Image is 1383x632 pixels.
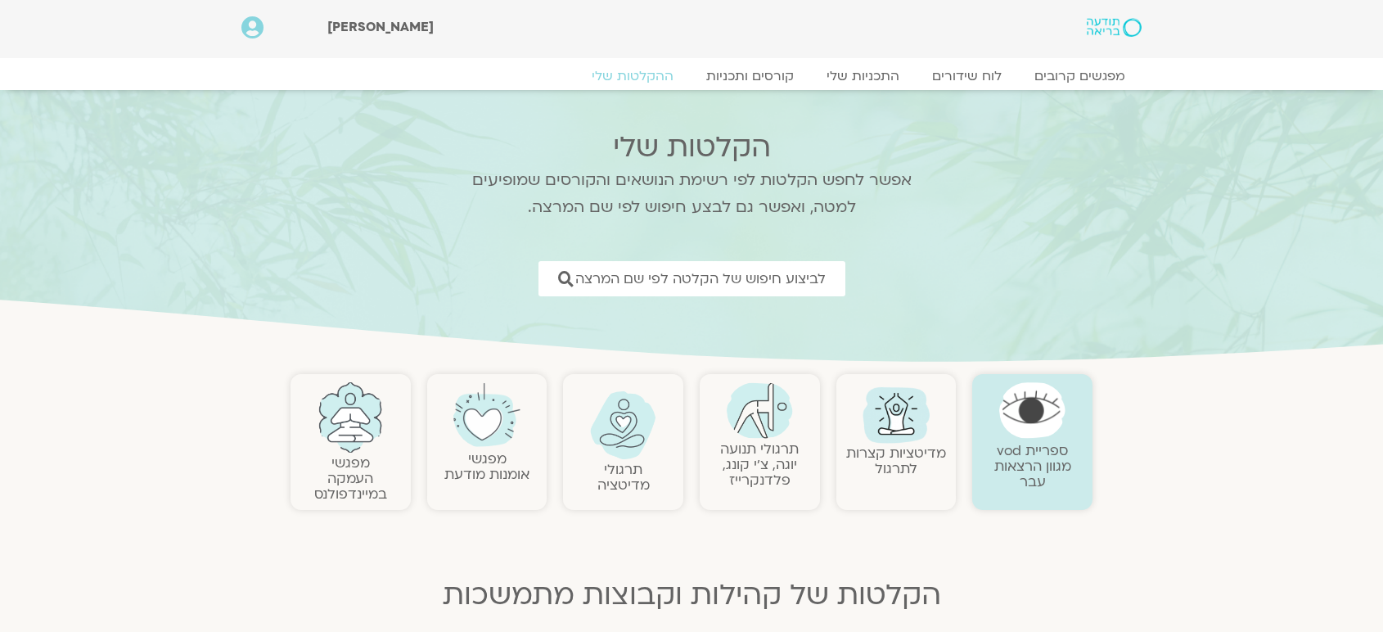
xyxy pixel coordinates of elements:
[450,131,933,164] h2: הקלטות שלי
[327,18,434,36] span: [PERSON_NAME]
[994,441,1071,491] a: ספריית vodמגוון הרצאות עבר
[597,460,650,494] a: תרגולימדיטציה
[450,167,933,221] p: אפשר לחפש הקלטות לפי רשימת הנושאים והקורסים שמופיעים למטה, ואפשר גם לבצע חיפוש לפי שם המרצה.
[846,444,946,478] a: מדיטציות קצרות לתרגול
[575,271,826,287] span: לביצוע חיפוש של הקלטה לפי שם המרצה
[241,68,1142,84] nav: Menu
[538,261,845,296] a: לביצוע חיפוש של הקלטה לפי שם המרצה
[291,579,1092,612] h2: הקלטות של קהילות וקבוצות מתמשכות
[314,454,387,503] a: מפגשיהעמקה במיינדפולנס
[810,68,916,84] a: התכניות שלי
[690,68,810,84] a: קורסים ותכניות
[1018,68,1142,84] a: מפגשים קרובים
[916,68,1018,84] a: לוח שידורים
[444,449,529,484] a: מפגשיאומנות מודעת
[575,68,690,84] a: ההקלטות שלי
[720,440,799,490] a: תרגולי תנועהיוגה, צ׳י קונג, פלדנקרייז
